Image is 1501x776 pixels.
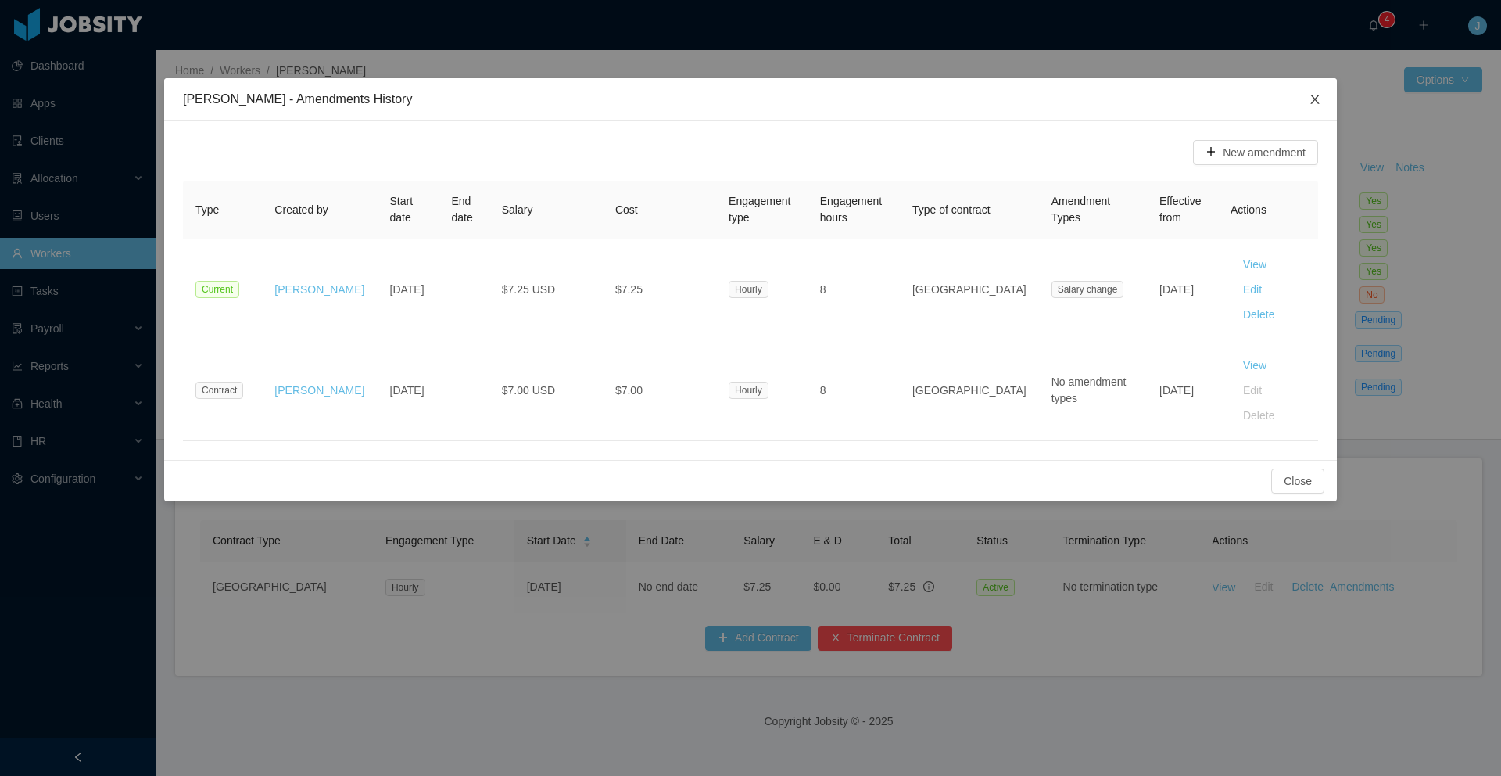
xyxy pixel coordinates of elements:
button: Close [1293,78,1337,122]
button: icon: plusNew amendment [1193,140,1318,165]
div: [PERSON_NAME] - Amendments History [183,91,1318,108]
span: End date [451,195,472,224]
i: icon: close [1309,93,1321,106]
td: [DATE] [378,340,439,441]
span: Current [195,281,239,298]
td: [DATE] [1147,340,1218,441]
span: Amendment Types [1051,195,1110,224]
span: $7.00 USD [502,384,555,397]
span: Contract [195,382,243,399]
span: Hourly [729,382,768,399]
button: View [1231,252,1279,277]
span: Engagement hours [820,195,882,224]
span: $7.25 [615,283,643,296]
span: Cost [615,203,638,216]
span: Salary [502,203,533,216]
span: Engagement type [729,195,790,224]
a: [PERSON_NAME] [274,384,364,397]
span: Start date [390,195,414,224]
button: Edit [1231,378,1274,403]
span: $7.25 USD [502,283,555,296]
span: Type [195,203,219,216]
span: $7.00 [615,384,643,397]
span: 8 [820,283,826,296]
span: No amendment types [1051,375,1127,404]
td: [DATE] [378,239,439,340]
td: [GEOGRAPHIC_DATA] [900,239,1039,340]
td: [GEOGRAPHIC_DATA] [900,340,1039,441]
span: Created by [274,203,328,216]
button: Delete [1231,302,1287,327]
span: Salary change [1051,281,1124,298]
a: [PERSON_NAME] [274,283,364,296]
span: Type of contract [912,203,991,216]
span: Actions [1231,203,1266,216]
button: Edit [1231,277,1274,302]
button: View [1231,353,1279,378]
td: [DATE] [1147,239,1218,340]
button: Close [1271,469,1324,494]
span: Hourly [729,281,768,298]
span: 8 [820,384,826,397]
span: Effective from [1159,195,1201,224]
